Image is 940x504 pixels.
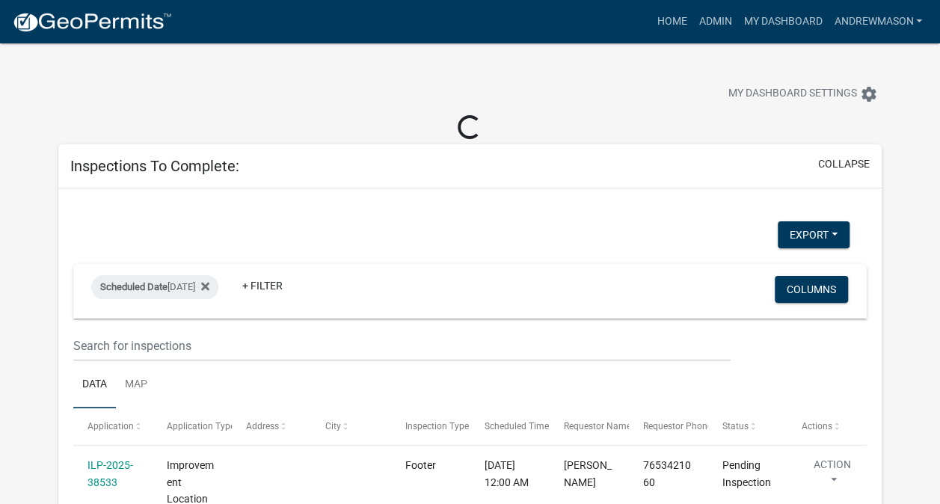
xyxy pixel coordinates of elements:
[73,408,153,444] datatable-header-cell: Application
[818,156,870,172] button: collapse
[802,421,832,431] span: Actions
[651,7,692,36] a: Home
[167,421,235,431] span: Application Type
[100,281,168,292] span: Scheduled Date
[405,459,435,471] span: Footer
[728,85,857,103] span: My Dashboard Settings
[153,408,232,444] datatable-header-cell: Application Type
[722,459,771,488] span: Pending Inspection
[73,331,731,361] input: Search for inspections
[692,7,737,36] a: Admin
[311,408,390,444] datatable-header-cell: City
[716,79,890,108] button: My Dashboard Settingssettings
[722,421,749,431] span: Status
[549,408,628,444] datatable-header-cell: Requestor Name
[802,457,863,494] button: Action
[629,408,708,444] datatable-header-cell: Requestor Phone
[564,459,612,488] span: Steven Stout
[643,459,691,488] span: 7653421060
[246,421,279,431] span: Address
[390,408,470,444] datatable-header-cell: Inspection Type
[325,421,341,431] span: City
[860,85,878,103] i: settings
[828,7,928,36] a: AndrewMason
[91,275,218,299] div: [DATE]
[73,361,116,409] a: Data
[470,408,549,444] datatable-header-cell: Scheduled Time
[116,361,156,409] a: Map
[232,408,311,444] datatable-header-cell: Address
[87,459,133,488] a: ILP-2025-38533
[485,421,549,431] span: Scheduled Time
[405,421,468,431] span: Inspection Type
[87,421,134,431] span: Application
[643,421,712,431] span: Requestor Phone
[787,408,867,444] datatable-header-cell: Actions
[778,221,850,248] button: Export
[230,272,295,299] a: + Filter
[737,7,828,36] a: My Dashboard
[564,421,631,431] span: Requestor Name
[485,459,529,488] span: 08/20/2025, 12:00 AM
[775,276,848,303] button: Columns
[708,408,787,444] datatable-header-cell: Status
[70,157,239,175] h5: Inspections To Complete:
